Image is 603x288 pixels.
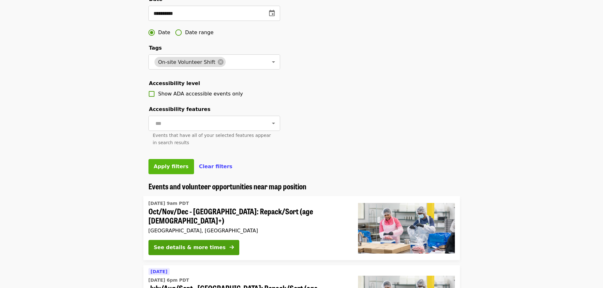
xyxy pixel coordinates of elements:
i: arrow-right icon [229,244,234,250]
img: Oct/Nov/Dec - Beaverton: Repack/Sort (age 10+) organized by Oregon Food Bank [358,203,455,254]
button: See details & more times [148,240,239,255]
span: On-site Volunteer Shift [154,59,219,65]
span: Apply filters [154,163,189,169]
button: Open [269,119,278,128]
time: [DATE] 9am PDT [148,200,189,207]
span: Accessibility features [149,106,210,112]
div: See details & more times [154,244,226,251]
button: Clear filters [199,163,233,170]
span: Tags [149,45,162,51]
span: [DATE] [151,269,167,274]
span: Accessibility level [149,80,200,86]
div: On-site Volunteer Shift [154,57,226,67]
span: Events and volunteer opportunities near map position [148,181,306,192]
span: Date range [185,29,214,36]
a: See details for "Oct/Nov/Dec - Beaverton: Repack/Sort (age 10+)" [143,196,460,260]
button: Apply filters [148,159,194,174]
button: Open [269,58,278,66]
span: Clear filters [199,163,233,169]
span: Date [158,29,170,36]
span: Show ADA accessible events only [158,91,243,97]
button: change date [264,6,280,21]
time: [DATE] 6pm PDT [148,277,189,284]
div: [GEOGRAPHIC_DATA], [GEOGRAPHIC_DATA] [148,228,348,234]
span: Oct/Nov/Dec - [GEOGRAPHIC_DATA]: Repack/Sort (age [DEMOGRAPHIC_DATA]+) [148,207,348,225]
span: Events that have all of your selected features appear in search results [153,133,271,145]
